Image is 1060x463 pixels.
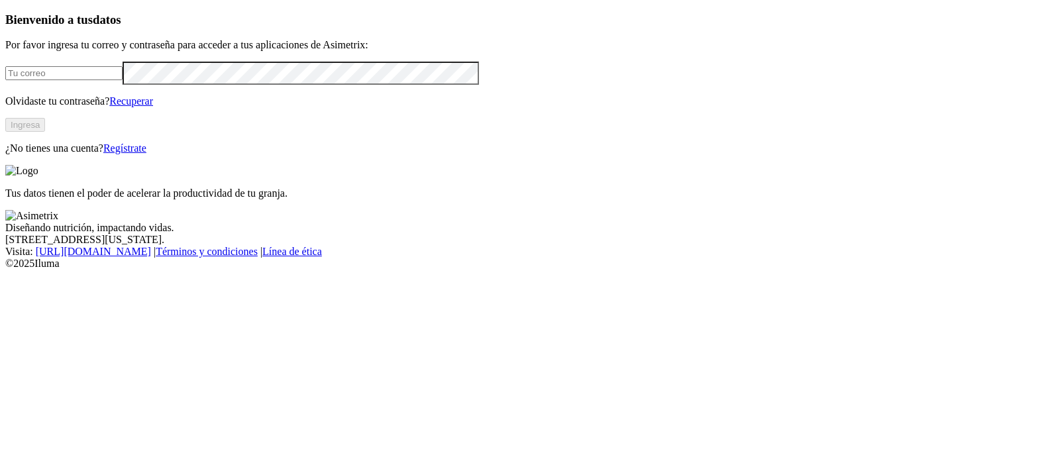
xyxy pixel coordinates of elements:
div: [STREET_ADDRESS][US_STATE]. [5,234,1055,246]
a: Regístrate [103,142,146,154]
p: Por favor ingresa tu correo y contraseña para acceder a tus aplicaciones de Asimetrix: [5,39,1055,51]
div: Diseñando nutrición, impactando vidas. [5,222,1055,234]
a: Línea de ética [262,246,322,257]
a: Recuperar [109,95,153,107]
input: Tu correo [5,66,123,80]
a: Términos y condiciones [156,246,258,257]
a: [URL][DOMAIN_NAME] [36,246,151,257]
p: ¿No tienes una cuenta? [5,142,1055,154]
p: Olvidaste tu contraseña? [5,95,1055,107]
button: Ingresa [5,118,45,132]
h3: Bienvenido a tus [5,13,1055,27]
img: Logo [5,165,38,177]
div: Visita : | | [5,246,1055,258]
img: Asimetrix [5,210,58,222]
p: Tus datos tienen el poder de acelerar la productividad de tu granja. [5,187,1055,199]
span: datos [93,13,121,26]
div: © 2025 Iluma [5,258,1055,270]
